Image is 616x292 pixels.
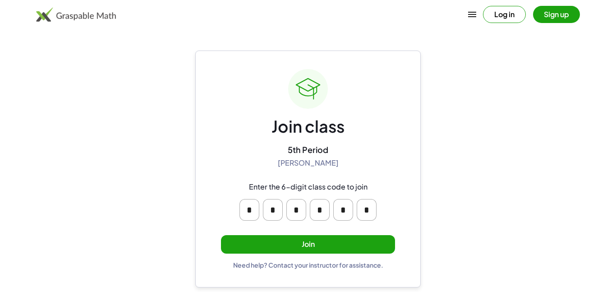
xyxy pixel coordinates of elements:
div: [PERSON_NAME] [278,158,339,168]
input: Please enter OTP character 6 [357,199,377,221]
input: Please enter OTP character 2 [263,199,283,221]
button: Log in [483,6,526,23]
input: Please enter OTP character 5 [333,199,353,221]
input: Please enter OTP character 1 [239,199,259,221]
div: Enter the 6-digit class code to join [249,182,368,192]
input: Please enter OTP character 3 [286,199,306,221]
input: Please enter OTP character 4 [310,199,330,221]
div: Need help? Contact your instructor for assistance. [233,261,383,269]
div: Join class [271,116,345,137]
button: Join [221,235,395,254]
button: Sign up [533,6,580,23]
div: 5th Period [288,144,328,155]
